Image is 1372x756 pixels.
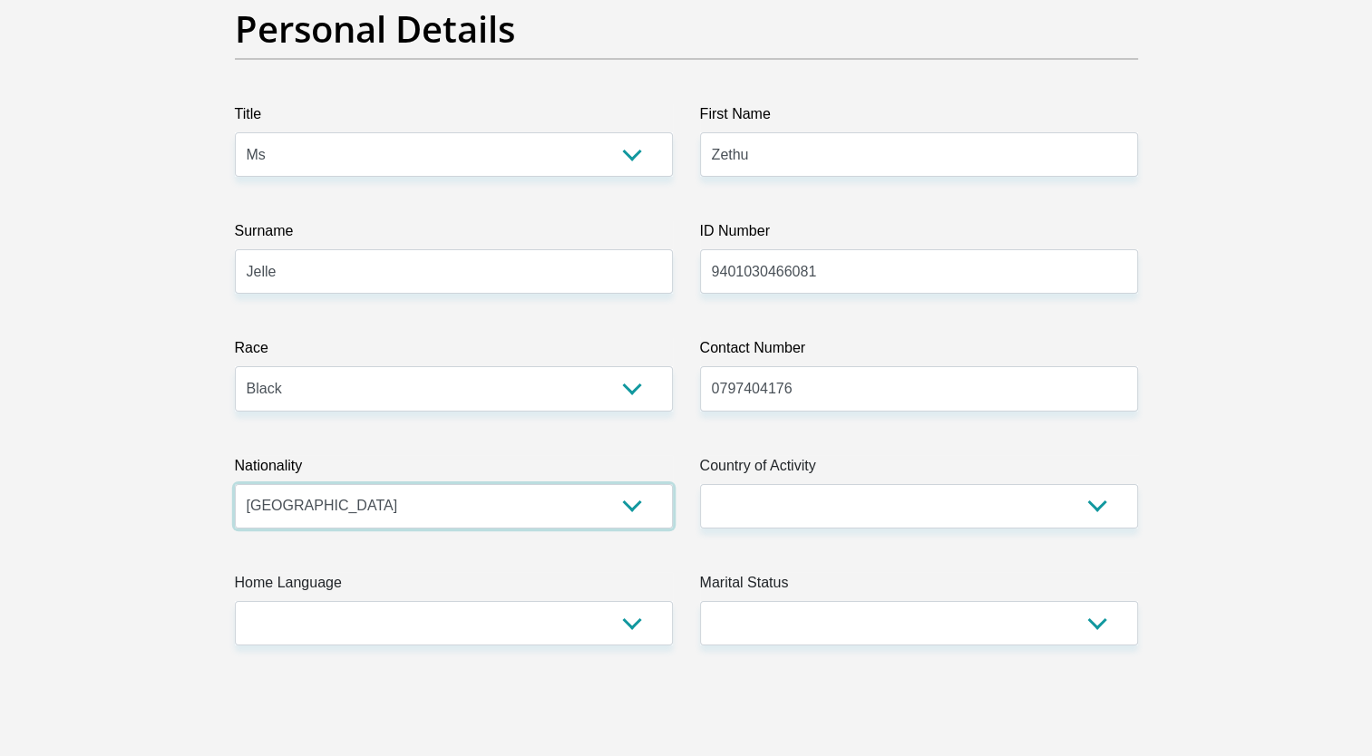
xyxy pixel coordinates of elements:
input: First Name [700,132,1138,177]
label: Race [235,337,673,366]
label: Marital Status [700,572,1138,601]
label: Nationality [235,455,673,484]
h2: Personal Details [235,7,1138,51]
input: Contact Number [700,366,1138,411]
label: First Name [700,103,1138,132]
input: Surname [235,249,673,294]
label: Contact Number [700,337,1138,366]
input: ID Number [700,249,1138,294]
label: Surname [235,220,673,249]
label: Home Language [235,572,673,601]
label: ID Number [700,220,1138,249]
label: Title [235,103,673,132]
label: Country of Activity [700,455,1138,484]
